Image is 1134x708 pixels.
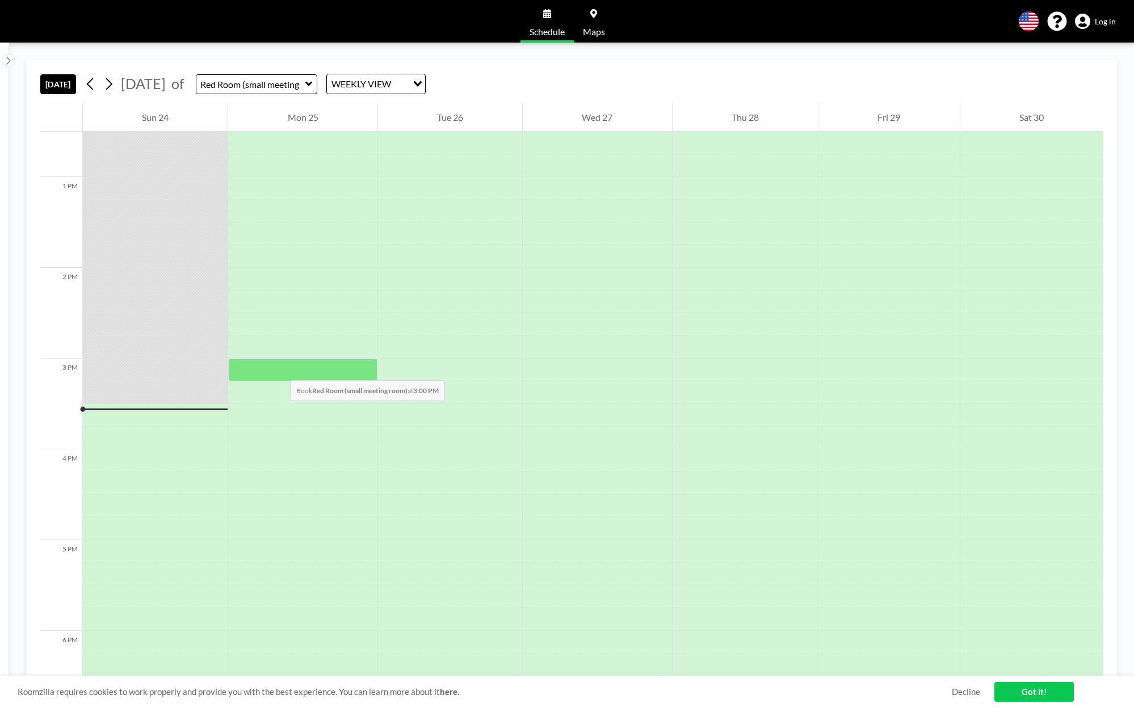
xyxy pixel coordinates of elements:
div: Thu 28 [673,103,818,132]
b: 3:00 PM [413,386,439,395]
div: Tue 26 [378,103,522,132]
div: 2 PM [40,268,82,359]
button: [DATE] [40,74,76,94]
div: Mon 25 [228,103,377,132]
div: 12 PM [40,86,82,177]
span: WEEKLY VIEW [329,77,393,91]
img: organization-logo [18,10,73,33]
div: Sun 24 [83,103,228,132]
a: Log in [1075,14,1116,29]
span: of [171,75,184,92]
span: Maps [583,27,605,36]
div: 5 PM [40,540,82,631]
span: [DATE] [121,75,166,92]
span: Schedule [530,27,565,36]
a: Got it! [994,682,1074,702]
div: 1 PM [40,177,82,268]
span: Book at [290,380,445,401]
span: Roomzilla requires cookies to work properly and provide you with the best experience. You can lea... [18,686,952,697]
b: Red Room (small meeting room) [312,386,408,395]
div: Sat 30 [960,103,1103,132]
div: Search for option [327,74,425,94]
div: 4 PM [40,449,82,540]
div: Wed 27 [523,103,671,132]
span: Log in [1095,16,1116,27]
input: Search for option [394,77,406,91]
div: 3 PM [40,359,82,449]
a: Decline [952,686,980,697]
a: here. [440,686,459,697]
input: Red Room (small meeting room) [196,75,305,94]
div: Fri 29 [818,103,959,132]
